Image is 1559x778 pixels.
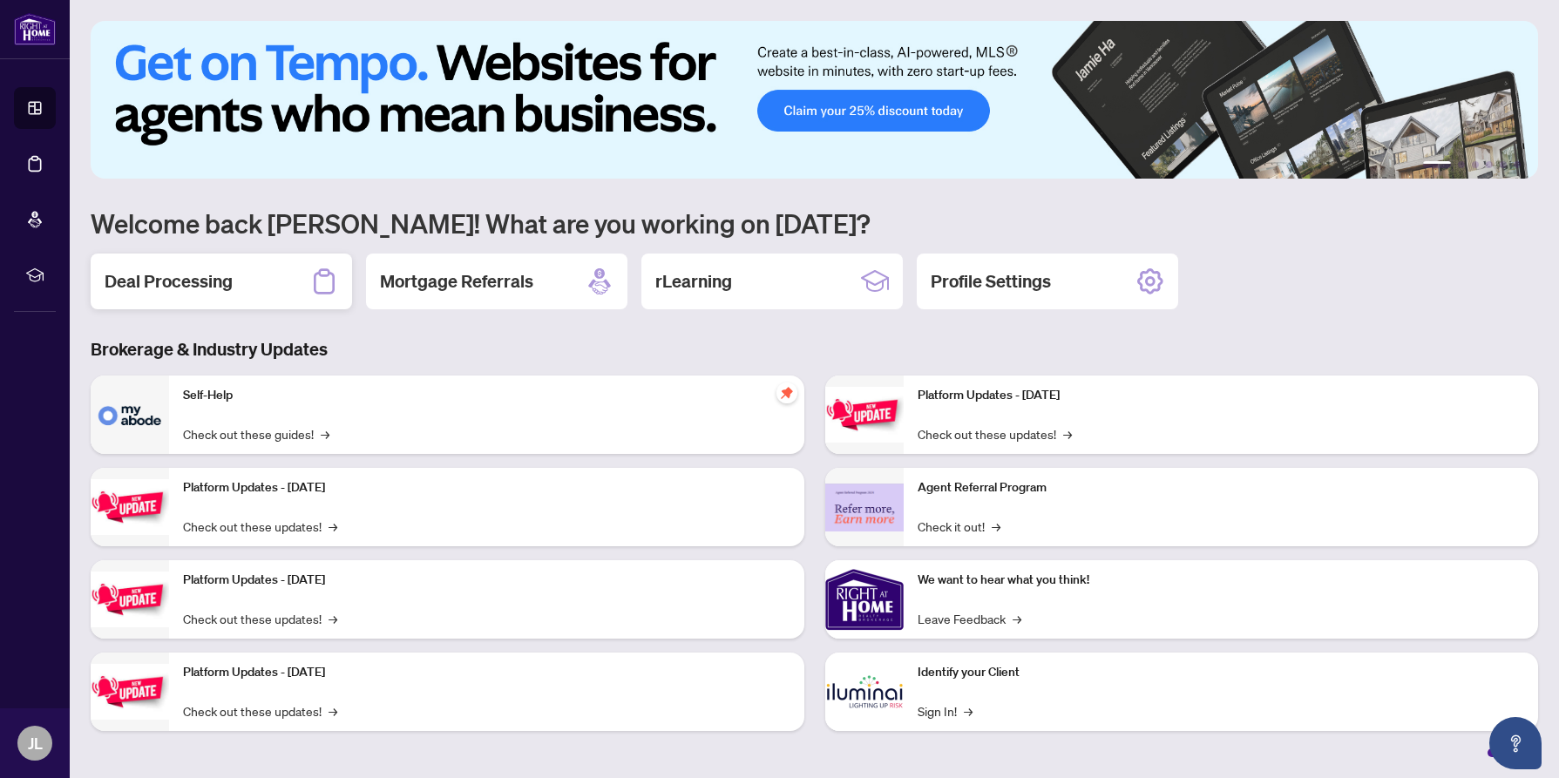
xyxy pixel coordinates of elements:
[918,424,1072,443] a: Check out these updates!→
[918,478,1525,497] p: Agent Referral Program
[992,517,1000,536] span: →
[918,609,1021,628] a: Leave Feedback→
[918,517,1000,536] a: Check it out!→
[1423,161,1451,168] button: 1
[918,663,1525,682] p: Identify your Client
[91,206,1538,240] h1: Welcome back [PERSON_NAME]! What are you working on [DATE]?
[1458,161,1465,168] button: 2
[329,701,337,720] span: →
[1500,161,1507,168] button: 5
[1472,161,1479,168] button: 3
[918,571,1525,590] p: We want to hear what you think!
[1514,161,1521,168] button: 6
[91,337,1538,362] h3: Brokerage & Industry Updates
[14,13,56,45] img: logo
[183,386,790,405] p: Self-Help
[1489,717,1542,769] button: Open asap
[931,269,1051,294] h2: Profile Settings
[183,478,790,497] p: Platform Updates - [DATE]
[183,701,337,720] a: Check out these updates!→
[183,571,790,590] p: Platform Updates - [DATE]
[825,653,904,731] img: Identify your Client
[91,21,1538,179] img: Slide 0
[655,269,732,294] h2: rLearning
[825,560,904,639] img: We want to hear what you think!
[91,664,169,719] img: Platform Updates - July 8, 2025
[964,701,973,720] span: →
[1063,424,1072,443] span: →
[183,663,790,682] p: Platform Updates - [DATE]
[1486,161,1493,168] button: 4
[183,609,337,628] a: Check out these updates!→
[105,269,233,294] h2: Deal Processing
[91,572,169,626] img: Platform Updates - July 21, 2025
[183,424,329,443] a: Check out these guides!→
[825,387,904,442] img: Platform Updates - June 23, 2025
[825,484,904,531] img: Agent Referral Program
[321,424,329,443] span: →
[380,269,533,294] h2: Mortgage Referrals
[91,479,169,534] img: Platform Updates - September 16, 2025
[329,517,337,536] span: →
[329,609,337,628] span: →
[91,375,169,454] img: Self-Help
[28,731,43,755] span: JL
[1013,609,1021,628] span: →
[183,517,337,536] a: Check out these updates!→
[776,382,797,403] span: pushpin
[918,701,973,720] a: Sign In!→
[918,386,1525,405] p: Platform Updates - [DATE]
